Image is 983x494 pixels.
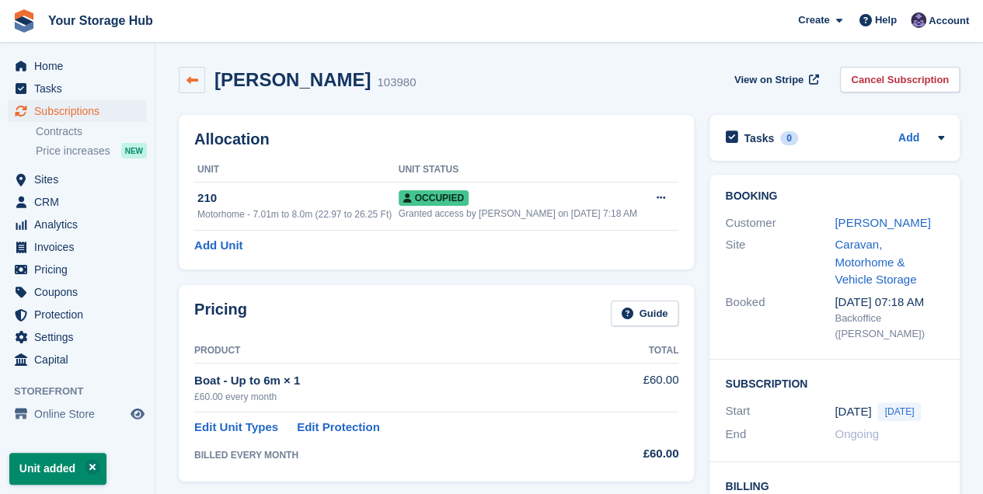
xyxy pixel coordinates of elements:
[194,158,399,183] th: Unit
[399,190,469,206] span: Occupied
[725,426,835,444] div: End
[34,236,127,258] span: Invoices
[34,326,127,348] span: Settings
[194,130,678,148] h2: Allocation
[34,259,127,280] span: Pricing
[840,67,960,92] a: Cancel Subscription
[911,12,926,28] img: Liam Beddard
[297,419,380,437] a: Edit Protection
[8,78,147,99] a: menu
[9,453,106,485] p: Unit added
[744,131,774,145] h2: Tasks
[835,403,871,421] time: 2025-08-28 00:00:00 UTC
[8,191,147,213] a: menu
[34,304,127,325] span: Protection
[601,445,679,463] div: £60.00
[725,478,944,493] h2: Billing
[34,169,127,190] span: Sites
[8,304,147,325] a: menu
[34,78,127,99] span: Tasks
[194,390,601,404] div: £60.00 every month
[798,12,829,28] span: Create
[34,403,127,425] span: Online Store
[214,69,371,90] h2: [PERSON_NAME]
[399,158,645,183] th: Unit Status
[34,55,127,77] span: Home
[611,301,679,326] a: Guide
[835,311,944,341] div: Backoffice ([PERSON_NAME])
[877,402,921,421] span: [DATE]
[14,384,155,399] span: Storefront
[8,214,147,235] a: menu
[194,448,601,462] div: BILLED EVERY MONTH
[8,236,147,258] a: menu
[725,190,944,203] h2: Booking
[780,131,798,145] div: 0
[725,402,835,421] div: Start
[197,207,399,221] div: Motorhome - 7.01m to 8.0m (22.97 to 26.25 Ft)
[601,363,679,412] td: £60.00
[36,144,110,158] span: Price increases
[36,142,147,159] a: Price increases NEW
[835,427,879,440] span: Ongoing
[929,13,969,29] span: Account
[725,214,835,232] div: Customer
[194,372,601,390] div: Boat - Up to 6m × 1
[725,375,944,391] h2: Subscription
[734,72,803,88] span: View on Stripe
[875,12,897,28] span: Help
[728,67,822,92] a: View on Stripe
[835,238,916,286] a: Caravan, Motorhome & Vehicle Storage
[8,281,147,303] a: menu
[34,214,127,235] span: Analytics
[8,169,147,190] a: menu
[399,207,645,221] div: Granted access by [PERSON_NAME] on [DATE] 7:18 AM
[8,403,147,425] a: menu
[8,349,147,370] a: menu
[725,294,835,342] div: Booked
[34,100,127,122] span: Subscriptions
[128,405,147,423] a: Preview store
[8,259,147,280] a: menu
[377,74,416,92] div: 103980
[194,339,601,364] th: Product
[8,100,147,122] a: menu
[34,281,127,303] span: Coupons
[194,237,242,255] a: Add Unit
[8,55,147,77] a: menu
[42,8,159,33] a: Your Storage Hub
[601,339,679,364] th: Total
[898,130,919,148] a: Add
[121,143,147,158] div: NEW
[34,191,127,213] span: CRM
[194,301,247,326] h2: Pricing
[835,216,930,229] a: [PERSON_NAME]
[725,236,835,289] div: Site
[36,124,147,139] a: Contracts
[34,349,127,370] span: Capital
[197,190,399,207] div: 210
[8,326,147,348] a: menu
[835,294,944,311] div: [DATE] 07:18 AM
[194,419,278,437] a: Edit Unit Types
[12,9,36,33] img: stora-icon-8386f47178a22dfd0bd8f6a31ec36ba5ce8667c1dd55bd0f319d3a0aa187defe.svg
